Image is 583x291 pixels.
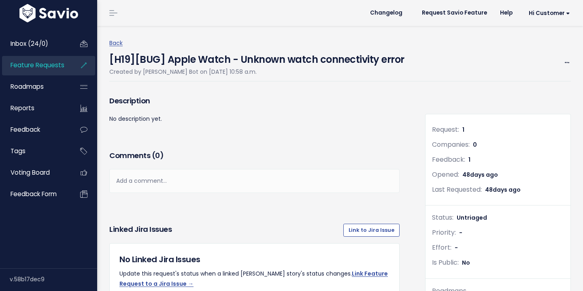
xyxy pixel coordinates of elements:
[109,150,400,161] h3: Comments ( )
[10,269,97,290] div: v.58b17dec9
[485,186,521,194] span: 48
[109,114,400,124] p: No description yet.
[11,147,26,155] span: Tags
[473,141,477,149] span: 0
[11,190,57,198] span: Feedback form
[109,224,172,237] h3: Linked Jira issues
[2,120,67,139] a: Feedback
[415,7,494,19] a: Request Savio Feature
[11,61,64,69] span: Feature Requests
[455,244,458,252] span: -
[462,126,464,134] span: 1
[519,7,577,19] a: Hi Customer
[2,34,67,53] a: Inbox (24/0)
[109,95,400,107] h3: Description
[11,168,50,177] span: Voting Board
[462,171,498,179] span: 48
[432,140,470,149] span: Companies:
[432,258,459,267] span: Is Public:
[462,259,470,267] span: No
[470,171,498,179] span: days ago
[432,185,482,194] span: Last Requested:
[17,4,80,22] img: logo-white.9d6f32f41409.svg
[109,68,257,76] span: Created by [PERSON_NAME] Bot on [DATE] 10:58 a.m.
[343,224,400,237] a: Link to Jira Issue
[2,163,67,182] a: Voting Board
[2,56,67,75] a: Feature Requests
[11,82,44,91] span: Roadmaps
[459,229,462,237] span: -
[370,10,402,16] span: Changelog
[457,214,487,222] span: Untriaged
[432,125,459,134] span: Request:
[493,186,521,194] span: days ago
[109,48,404,67] h4: [H19][BUG] Apple Watch - Unknown watch connectivity error
[432,213,453,222] span: Status:
[109,169,400,193] div: Add a comment...
[494,7,519,19] a: Help
[432,228,456,237] span: Priority:
[432,243,451,252] span: Effort:
[109,39,123,47] a: Back
[11,104,34,112] span: Reports
[2,99,67,118] a: Reports
[2,77,67,96] a: Roadmaps
[432,170,459,179] span: Opened:
[468,156,470,164] span: 1
[119,269,389,289] p: Update this request's status when a linked [PERSON_NAME] story's status changes.
[2,142,67,160] a: Tags
[529,10,570,16] span: Hi Customer
[2,185,67,203] a: Feedback form
[155,150,160,160] span: 0
[119,253,389,265] h5: No Linked Jira Issues
[11,125,40,134] span: Feedback
[11,39,48,48] span: Inbox (24/0)
[432,155,465,164] span: Feedback:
